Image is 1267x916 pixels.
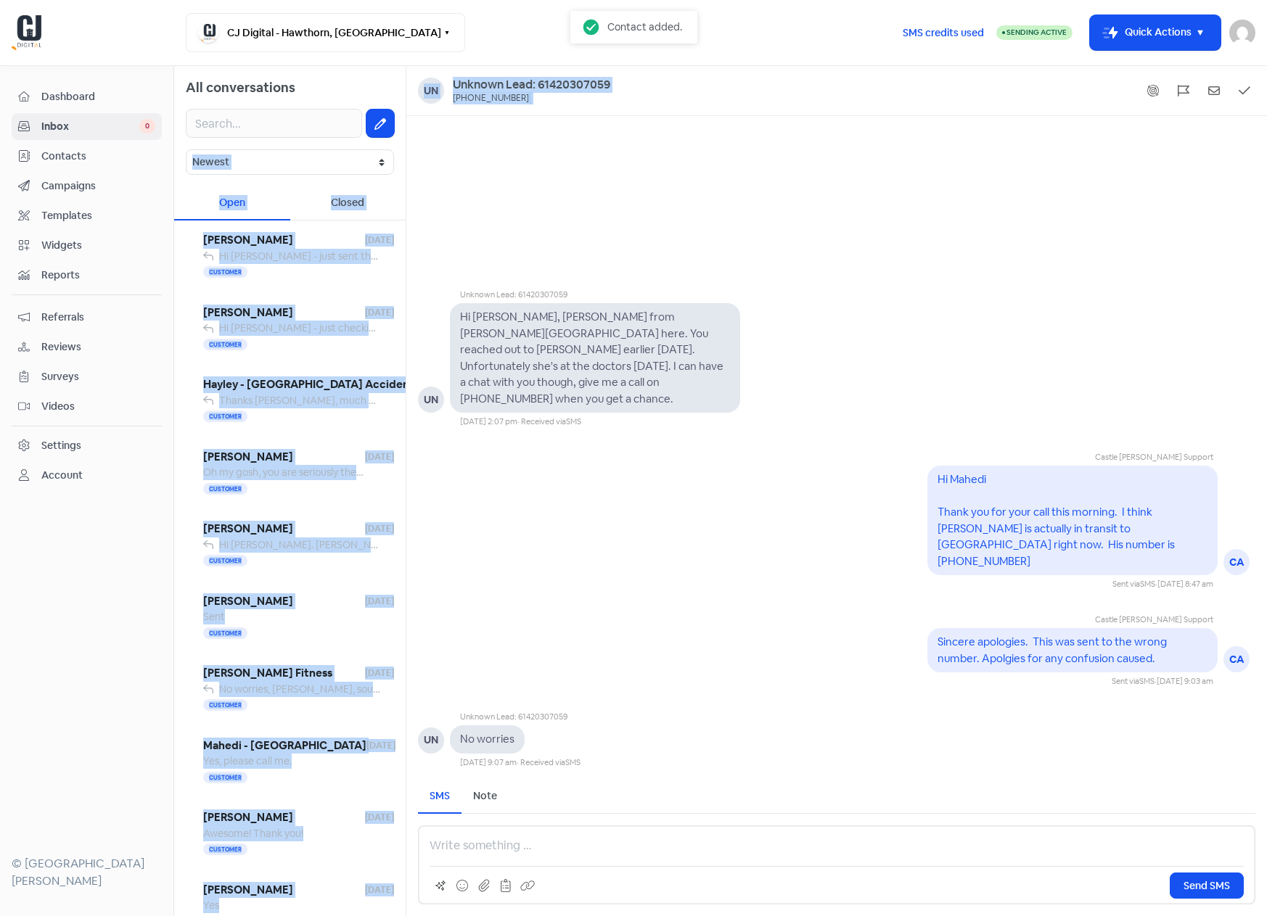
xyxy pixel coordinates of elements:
a: Videos [12,393,162,420]
div: [DATE] 9:03 am [1157,675,1213,688]
span: [DATE] [365,306,394,319]
span: [DATE] [365,811,394,824]
span: Contacts [41,149,155,164]
span: Templates [41,208,155,223]
div: Unknown Lead: 61420307059 [460,289,740,304]
div: Unknown Lead: 61420307059 [453,78,610,93]
span: Send SMS [1184,878,1230,894]
button: Send SMS [1170,872,1244,899]
div: © [GEOGRAPHIC_DATA][PERSON_NAME] [12,855,162,890]
span: Customer [203,339,247,350]
div: CA [1223,549,1250,575]
a: Account [12,462,162,489]
span: Reports [41,268,155,283]
span: [PERSON_NAME] [203,882,365,899]
button: Mark as closed [1234,80,1255,102]
a: Sending Active [996,24,1073,41]
div: Castle [PERSON_NAME] Support [969,451,1213,466]
pre: No worries [460,732,514,746]
div: Unknown Lead: 61420307059 [460,711,581,726]
div: [DATE] 8:47 am [1157,578,1213,590]
div: · Received via [517,416,581,428]
span: SMS credits used [903,25,984,41]
div: Settings [41,438,81,453]
span: Reviews [41,339,155,355]
div: [DATE] 2:07 pm [460,416,517,428]
span: Hi [PERSON_NAME] - just checking in to see if you had had any luck tracing a spreadsheet of produ... [219,321,816,334]
span: [PERSON_NAME] [203,232,365,249]
span: Widgets [41,238,155,253]
div: [DATE] 9:07 am [460,756,517,769]
span: Yes [203,899,219,912]
img: User [1229,20,1255,46]
a: Inbox 0 [12,113,162,140]
span: Hi [PERSON_NAME] - just sent through the DNS changes for [DOMAIN_NAME]. Note that there is probab... [219,249,1242,263]
span: Sent via · [1112,676,1157,686]
input: Search... [186,109,362,138]
pre: Hi [PERSON_NAME], [PERSON_NAME] from [PERSON_NAME][GEOGRAPHIC_DATA] here. You reached out to [PER... [460,310,726,405]
div: UN [418,727,444,754]
a: Reports [12,262,162,289]
span: [DATE] [365,595,394,608]
span: Customer [203,266,247,278]
span: Awesome! Thank you! [203,827,303,840]
span: Campaigns [41,178,155,194]
span: [PERSON_NAME] [203,305,365,321]
span: No worries, [PERSON_NAME], sounds good. Thanks mate. [219,682,484,696]
span: Mahedi - [GEOGRAPHIC_DATA] [203,738,366,754]
span: Referrals [41,310,155,325]
a: Surveys [12,363,162,390]
span: Surveys [41,369,155,384]
span: Customer [203,699,247,711]
button: CJ Digital - Hawthorn, [GEOGRAPHIC_DATA] [186,13,465,52]
span: Hayley - [GEOGRAPHIC_DATA] Accident Repair [203,376,450,393]
div: Castle [PERSON_NAME] Support [969,614,1213,629]
span: Customer [203,410,247,422]
span: SMS [565,757,581,767]
span: Customer [203,843,247,855]
a: Widgets [12,232,162,259]
span: [DATE] [365,234,394,247]
span: Sent [203,610,225,623]
span: All conversations [186,79,295,96]
span: 0 [139,119,155,133]
a: Dashboard [12,83,162,110]
a: Campaigns [12,173,162,199]
span: Customer [203,483,247,495]
span: Sending Active [1006,28,1067,37]
span: Yes, please call me. [203,754,292,767]
a: Referrals [12,304,162,331]
span: Thanks [PERSON_NAME], much appreciated [219,394,427,407]
button: Mark as unread [1203,80,1225,102]
pre: Sincere apologies. This was sent to the wrong number. Apolgies for any confusion caused. [938,635,1169,665]
button: Show system messages [1142,80,1164,102]
button: Quick Actions [1090,15,1221,50]
span: SMS [1140,579,1155,589]
span: Customer [203,555,247,566]
div: [PHONE_NUMBER] [453,93,529,104]
div: SMS [430,788,450,804]
div: Open [174,186,290,220]
span: Dashboard [41,89,155,104]
div: Contact added. [607,19,682,35]
button: Flag conversation [1173,80,1194,102]
div: Account [41,468,83,483]
div: · Received via [517,756,581,769]
span: Videos [41,399,155,414]
div: CA [1223,646,1250,672]
span: [DATE] [365,450,394,463]
a: Reviews [12,334,162,360]
a: Settings [12,432,162,459]
div: Closed [290,186,406,220]
div: UN [418,387,444,413]
span: [DATE] [365,667,394,680]
span: [DATE] [365,522,394,535]
pre: Hi Mahedi Thank you for your call this morning. I think [PERSON_NAME] is actually in transit to [... [938,472,1177,568]
span: Customer [203,772,247,783]
a: SMS credits used [890,24,996,39]
span: SMS [1139,676,1155,686]
span: [DATE] [366,739,395,752]
span: Customer [203,627,247,639]
span: [DATE] [365,883,394,896]
span: Oh my gosh, you are seriously the best!!! Thank you so, so much for helping me with this. You don... [203,466,813,479]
